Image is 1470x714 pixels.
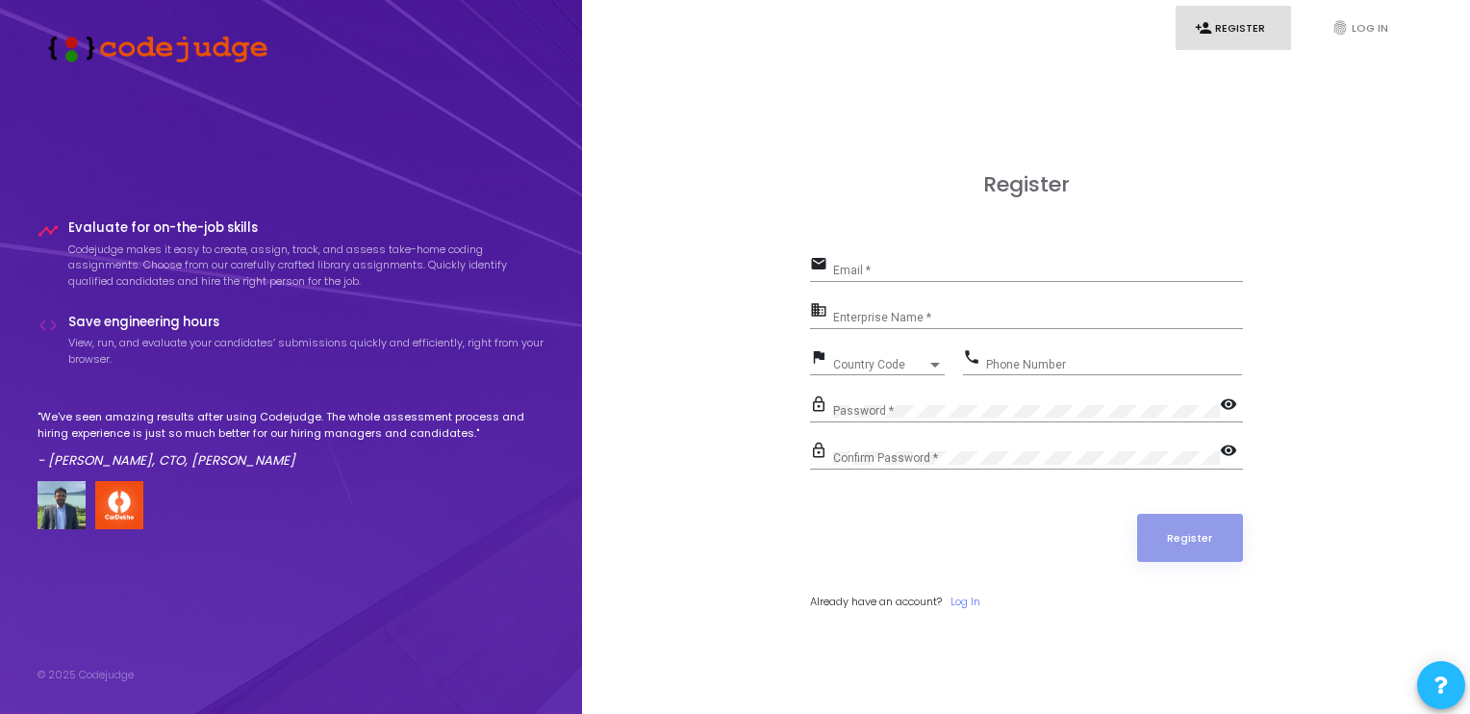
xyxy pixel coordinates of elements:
[810,300,833,323] mat-icon: business
[833,359,927,370] span: Country Code
[1220,441,1243,464] mat-icon: visibility
[38,315,59,336] i: code
[810,347,833,370] mat-icon: flag
[810,594,942,609] span: Already have an account?
[38,481,86,529] img: user image
[95,481,143,529] img: company-logo
[38,667,134,683] div: © 2025 Codejudge
[68,335,545,367] p: View, run, and evaluate your candidates’ submissions quickly and efficiently, right from your bro...
[1220,395,1243,418] mat-icon: visibility
[833,264,1243,277] input: Email
[810,395,833,418] mat-icon: lock_outline
[810,172,1243,197] h3: Register
[810,254,833,277] mat-icon: email
[963,347,986,370] mat-icon: phone
[1176,6,1291,51] a: person_addRegister
[833,311,1243,324] input: Enterprise Name
[986,358,1242,371] input: Phone Number
[1331,19,1349,37] i: fingerprint
[38,220,59,242] i: timeline
[38,451,295,470] em: - [PERSON_NAME], CTO, [PERSON_NAME]
[1195,19,1212,37] i: person_add
[950,594,980,610] a: Log In
[68,220,545,236] h4: Evaluate for on-the-job skills
[68,315,545,330] h4: Save engineering hours
[38,409,545,441] p: "We've seen amazing results after using Codejudge. The whole assessment process and hiring experi...
[810,441,833,464] mat-icon: lock_outline
[1312,6,1428,51] a: fingerprintLog In
[1137,514,1243,562] button: Register
[68,242,545,290] p: Codejudge makes it easy to create, assign, track, and assess take-home coding assignments. Choose...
